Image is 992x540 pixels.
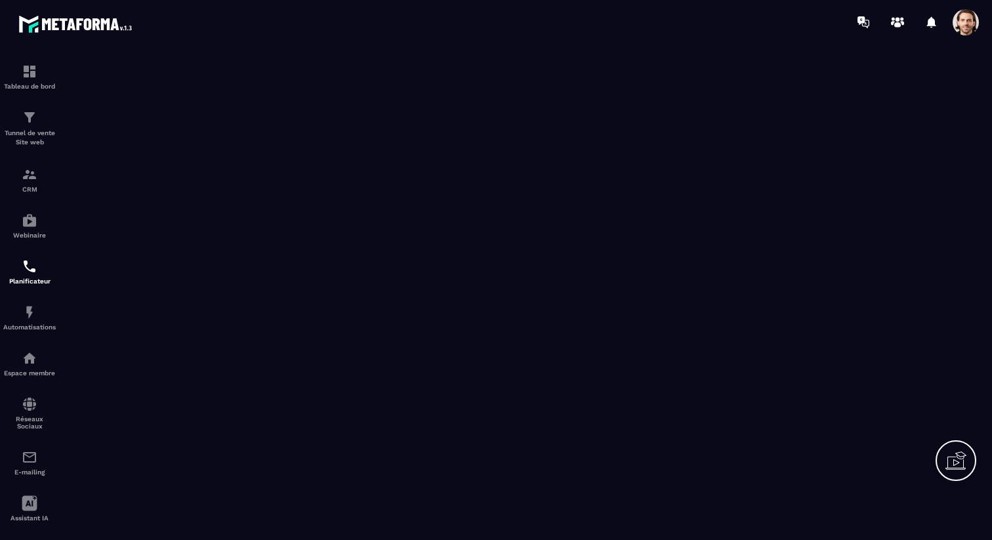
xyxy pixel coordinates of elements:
img: formation [22,110,37,125]
p: Planificateur [3,278,56,285]
p: Espace membre [3,369,56,377]
a: emailemailE-mailing [3,440,56,486]
img: automations [22,213,37,228]
a: automationsautomationsWebinaire [3,203,56,249]
img: formation [22,167,37,182]
p: Assistant IA [3,514,56,522]
p: Webinaire [3,232,56,239]
a: formationformationCRM [3,157,56,203]
p: E-mailing [3,468,56,476]
a: automationsautomationsAutomatisations [3,295,56,341]
img: logo [18,12,136,36]
p: Tunnel de vente Site web [3,129,56,147]
p: Tableau de bord [3,83,56,90]
img: automations [22,350,37,366]
a: social-networksocial-networkRéseaux Sociaux [3,386,56,440]
a: schedulerschedulerPlanificateur [3,249,56,295]
a: formationformationTableau de bord [3,54,56,100]
img: email [22,449,37,465]
a: automationsautomationsEspace membre [3,341,56,386]
img: automations [22,304,37,320]
a: formationformationTunnel de vente Site web [3,100,56,157]
p: Automatisations [3,323,56,331]
img: social-network [22,396,37,412]
p: CRM [3,186,56,193]
img: scheduler [22,259,37,274]
img: formation [22,64,37,79]
a: Assistant IA [3,486,56,531]
p: Réseaux Sociaux [3,415,56,430]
